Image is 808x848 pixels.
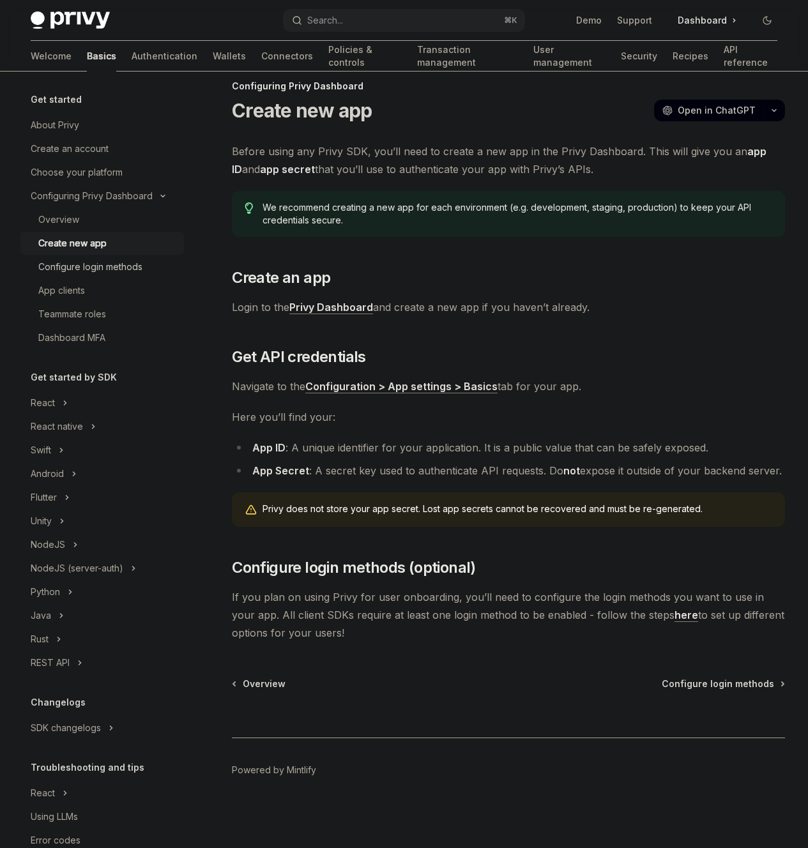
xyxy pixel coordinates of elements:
button: Toggle NodeJS section [20,533,184,556]
a: Configure login methods [662,678,784,690]
div: React [31,785,55,801]
div: Overview [38,212,79,227]
div: React [31,395,55,411]
a: Dashboard MFA [20,326,184,349]
span: Login to the and create a new app if you haven’t already. [232,298,785,316]
a: Security [621,41,657,72]
a: Support [617,14,652,27]
li: : A secret key used to authenticate API requests. Do expose it outside of your backend server. [232,462,785,480]
div: Configuring Privy Dashboard [232,80,785,93]
div: Unity [31,513,52,529]
button: Toggle Python section [20,580,184,603]
a: Configure login methods [20,255,184,278]
a: Dashboard [667,10,747,31]
div: Teammate roles [38,307,106,322]
a: Create new app [20,232,184,255]
a: About Privy [20,114,184,137]
a: Choose your platform [20,161,184,184]
div: Python [31,584,60,600]
span: Get API credentials [232,347,366,367]
a: Teammate roles [20,303,184,326]
button: Toggle Flutter section [20,486,184,509]
div: REST API [31,655,70,670]
a: Demo [576,14,602,27]
h1: Create new app [232,99,372,122]
div: Flutter [31,490,57,505]
svg: Tip [245,202,254,214]
button: Toggle Android section [20,462,184,485]
div: Rust [31,632,49,647]
a: Overview [20,208,184,231]
span: Open in ChatGPT [678,104,756,117]
div: Dashboard MFA [38,330,105,345]
div: Java [31,608,51,623]
a: Authentication [132,41,197,72]
a: Using LLMs [20,805,184,828]
div: React native [31,419,83,434]
div: Search... [307,13,343,28]
a: Policies & controls [328,41,402,72]
button: Toggle SDK changelogs section [20,716,184,739]
li: : A unique identifier for your application. It is a public value that can be safely exposed. [232,439,785,457]
a: Connectors [261,41,313,72]
a: Create an account [20,137,184,160]
div: NodeJS [31,537,65,552]
a: Basics [87,41,116,72]
a: here [675,609,698,622]
strong: App Secret [252,464,309,477]
span: Create an app [232,268,330,288]
h5: Changelogs [31,695,86,710]
button: Toggle NodeJS (server-auth) section [20,557,184,580]
button: Toggle React section [20,391,184,414]
h5: Get started [31,92,82,107]
button: Toggle dark mode [757,10,777,31]
span: Overview [243,678,286,690]
button: Toggle Java section [20,604,184,627]
span: If you plan on using Privy for user onboarding, you’ll need to configure the login methods you wa... [232,588,785,642]
h5: Get started by SDK [31,370,117,385]
div: Configure login methods [38,259,142,275]
strong: app secret [260,163,315,176]
div: NodeJS (server-auth) [31,561,123,576]
button: Toggle Swift section [20,439,184,462]
button: Toggle React native section [20,415,184,438]
span: We recommend creating a new app for each environment (e.g. development, staging, production) to k... [263,201,772,227]
div: Swift [31,443,51,458]
a: API reference [724,41,777,72]
span: Configure login methods [662,678,774,690]
span: Dashboard [678,14,727,27]
div: Using LLMs [31,809,78,824]
img: dark logo [31,11,110,29]
div: Error codes [31,833,80,848]
span: Here you’ll find your: [232,408,785,426]
span: Privy does not store your app secret. Lost app secrets cannot be recovered and must be re-generated. [263,503,772,515]
button: Toggle REST API section [20,651,184,674]
a: Recipes [673,41,708,72]
a: Powered by Mintlify [232,764,316,776]
div: Choose your platform [31,165,123,180]
div: Create new app [38,236,107,251]
div: Create an account [31,141,109,156]
button: Open search [283,9,525,32]
button: Toggle Configuring Privy Dashboard section [20,185,184,208]
svg: Warning [245,504,257,517]
strong: not [563,464,580,477]
div: Configuring Privy Dashboard [31,188,153,204]
div: SDK changelogs [31,720,101,736]
div: About Privy [31,117,79,133]
button: Toggle Unity section [20,510,184,533]
a: Wallets [213,41,246,72]
a: App clients [20,279,184,302]
a: Transaction management [417,41,519,72]
a: User management [533,41,606,72]
span: Configure login methods (optional) [232,557,476,578]
button: Toggle React section [20,782,184,805]
strong: App ID [252,441,286,454]
a: Welcome [31,41,72,72]
span: Navigate to the tab for your app. [232,377,785,395]
div: Android [31,466,64,481]
span: ⌘ K [504,15,517,26]
button: Open in ChatGPT [654,100,763,121]
a: Overview [233,678,286,690]
h5: Troubleshooting and tips [31,760,144,775]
